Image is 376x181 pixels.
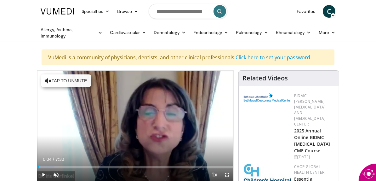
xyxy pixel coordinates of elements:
[43,157,51,162] span: 0:04
[37,168,50,181] button: Play
[55,157,64,162] span: 7:30
[150,26,190,39] a: Dermatology
[106,26,150,39] a: Cardiovascular
[294,128,330,154] a: 2025 Annual Online BIDMC [MEDICAL_DATA] CME Course
[78,5,113,18] a: Specialties
[323,5,335,18] a: C
[236,54,310,61] a: Click here to set your password
[37,71,233,181] video-js: Video Player
[293,5,319,18] a: Favorites
[37,166,233,168] div: Progress Bar
[190,26,232,39] a: Endocrinology
[242,74,288,82] h4: Related Videos
[232,26,272,39] a: Pulmonology
[208,168,221,181] button: Playback Rate
[42,50,334,65] div: VuMedi is a community of physicians, dentists, and other clinical professionals.
[294,164,324,175] a: CHOP Global Health Center
[244,93,291,102] img: c96b19ec-a48b-46a9-9095-935f19585444.png.150x105_q85_autocrop_double_scale_upscale_version-0.2.png
[221,168,233,181] button: Fullscreen
[315,26,339,39] a: More
[41,74,91,87] button: Tap to unmute
[149,4,227,19] input: Search topics, interventions
[37,26,106,39] a: Allergy, Asthma, Immunology
[294,154,334,160] div: [DATE]
[294,93,325,127] a: BIDMC [PERSON_NAME][MEDICAL_DATA] and [MEDICAL_DATA] Center
[41,8,74,15] img: VuMedi Logo
[272,26,315,39] a: Rheumatology
[53,157,54,162] span: /
[113,5,142,18] a: Browse
[50,168,62,181] button: Unmute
